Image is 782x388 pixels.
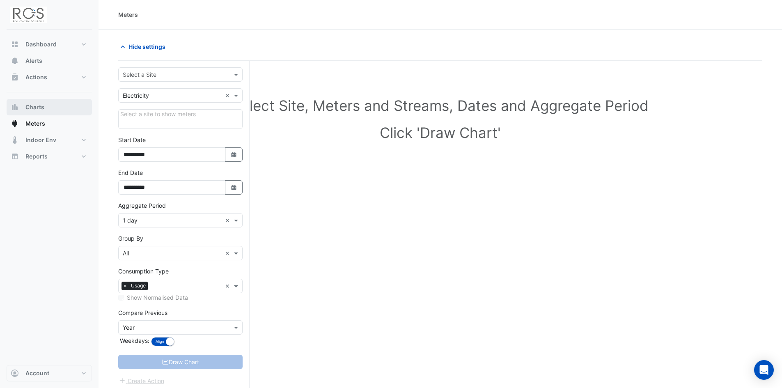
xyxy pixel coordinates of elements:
[7,69,92,85] button: Actions
[230,151,238,158] fa-icon: Select Date
[118,308,167,317] label: Compare Previous
[11,57,19,65] app-icon: Alerts
[118,168,143,177] label: End Date
[128,42,165,51] span: Hide settings
[118,336,149,345] label: Weekdays:
[118,293,243,302] div: Select meters or streams to enable normalisation
[25,136,56,144] span: Indoor Env
[7,36,92,53] button: Dashboard
[25,103,44,111] span: Charts
[754,360,774,380] div: Open Intercom Messenger
[131,97,749,114] h1: Select Site, Meters and Streams, Dates and Aggregate Period
[129,282,148,290] span: Usage
[230,184,238,191] fa-icon: Select Date
[7,365,92,381] button: Account
[25,119,45,128] span: Meters
[7,148,92,165] button: Reports
[25,73,47,81] span: Actions
[7,132,92,148] button: Indoor Env
[118,135,146,144] label: Start Date
[11,152,19,161] app-icon: Reports
[25,57,42,65] span: Alerts
[118,10,138,19] div: Meters
[10,7,47,23] img: Company Logo
[131,124,749,141] h1: Click 'Draw Chart'
[225,216,232,225] span: Clear
[11,40,19,48] app-icon: Dashboard
[25,369,49,377] span: Account
[118,267,169,276] label: Consumption Type
[7,99,92,115] button: Charts
[225,249,232,257] span: Clear
[122,282,129,290] span: ×
[118,39,171,54] button: Hide settings
[11,103,19,111] app-icon: Charts
[118,377,165,383] app-escalated-ticket-create-button: Please correct errors first
[118,109,243,129] div: Click Update or Cancel in Details panel
[225,282,232,290] span: Clear
[118,201,166,210] label: Aggregate Period
[11,136,19,144] app-icon: Indoor Env
[11,119,19,128] app-icon: Meters
[7,115,92,132] button: Meters
[7,53,92,69] button: Alerts
[225,91,232,100] span: Clear
[118,234,143,243] label: Group By
[127,293,188,302] label: Show Normalised Data
[11,73,19,81] app-icon: Actions
[25,152,48,161] span: Reports
[25,40,57,48] span: Dashboard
